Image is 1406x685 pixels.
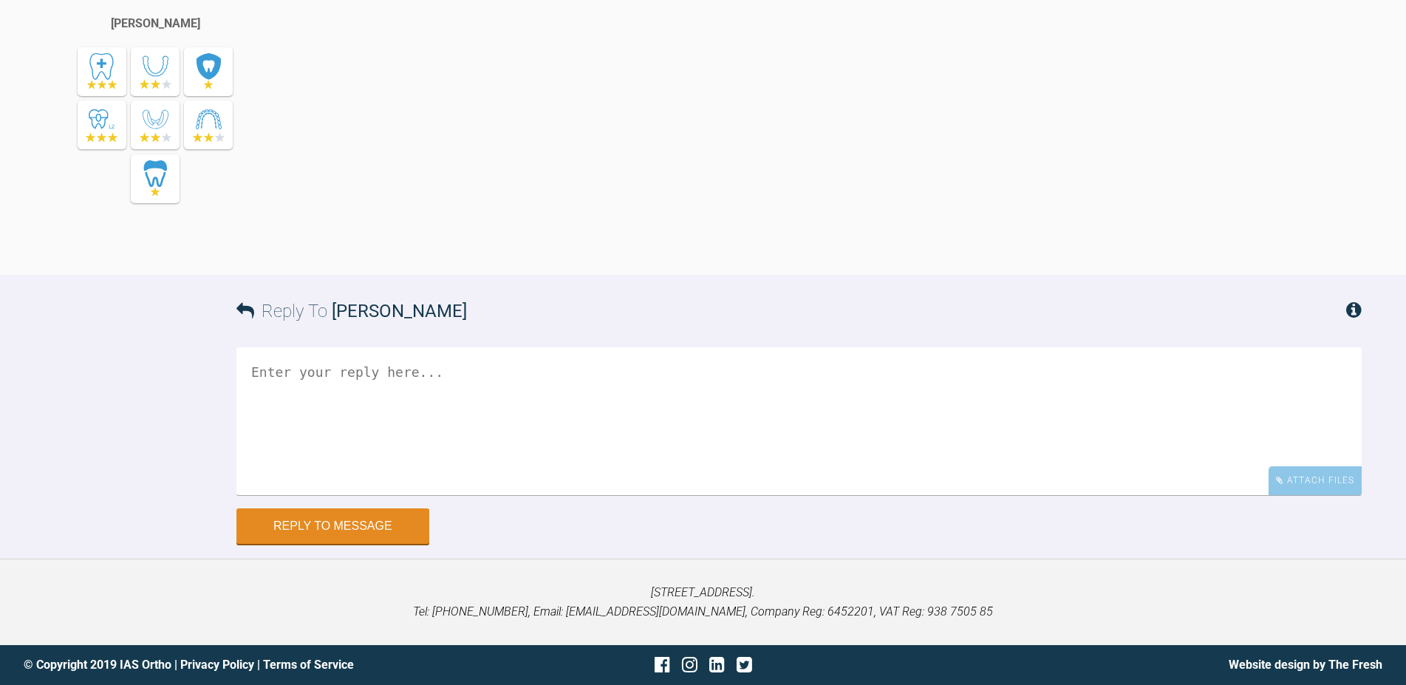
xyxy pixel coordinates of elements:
a: Website design by The Fresh [1229,658,1382,672]
button: Reply to Message [236,508,429,544]
a: Privacy Policy [180,658,254,672]
div: [PERSON_NAME] [111,14,200,33]
div: Attach Files [1269,466,1362,495]
div: © Copyright 2019 IAS Ortho | | [24,655,477,675]
p: [STREET_ADDRESS]. Tel: [PHONE_NUMBER], Email: [EMAIL_ADDRESS][DOMAIN_NAME], Company Reg: 6452201,... [24,583,1382,621]
a: Terms of Service [263,658,354,672]
span: [PERSON_NAME] [332,301,467,321]
h3: Reply To [236,297,467,325]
